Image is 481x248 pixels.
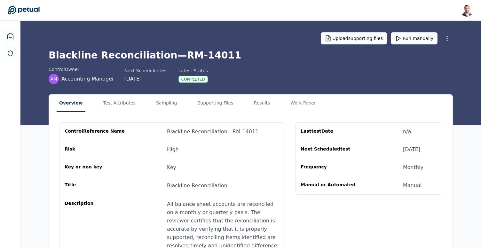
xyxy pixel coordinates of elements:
div: Next Scheduled test [124,67,168,74]
a: Dashboard [3,28,18,44]
a: Go to Dashboard [8,6,40,15]
button: Results [251,95,273,112]
div: Manual or Automated [301,182,362,189]
div: control Reference Name [65,128,126,136]
div: Manual [403,182,422,189]
div: n/a [403,128,411,136]
div: Latest Status [178,67,208,74]
div: High [167,146,179,153]
button: More Options [441,33,453,44]
div: Blackline Reconciliation — RM-14011 [167,128,258,136]
a: SOC 1 Reports [3,46,17,60]
button: Overview [57,95,85,112]
div: Next Scheduled test [301,146,362,153]
button: Supporting Files [195,95,236,112]
button: Uploadsupporting files [321,32,387,44]
div: Title [65,182,126,190]
div: Key [167,164,176,171]
div: [DATE] [124,75,168,83]
span: Blackline Reconciliation [167,182,227,189]
button: Test Attributes [101,95,138,112]
div: Monthly [403,164,423,171]
span: AM [50,76,57,82]
img: Snir Kodesh [461,4,473,17]
button: Sampling [154,95,180,112]
button: Run manually [391,32,438,44]
div: Key or non key [65,164,126,171]
div: control Owner [49,66,114,73]
div: Frequency [301,164,362,171]
div: Completed [178,76,208,83]
h1: Blackline Reconciliation — RM-14011 [49,50,453,61]
div: Risk [65,146,126,153]
button: Work Paper [288,95,319,112]
div: Last test Date [301,128,362,136]
span: Accounting Manager [61,75,114,83]
div: [DATE] [403,146,420,153]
